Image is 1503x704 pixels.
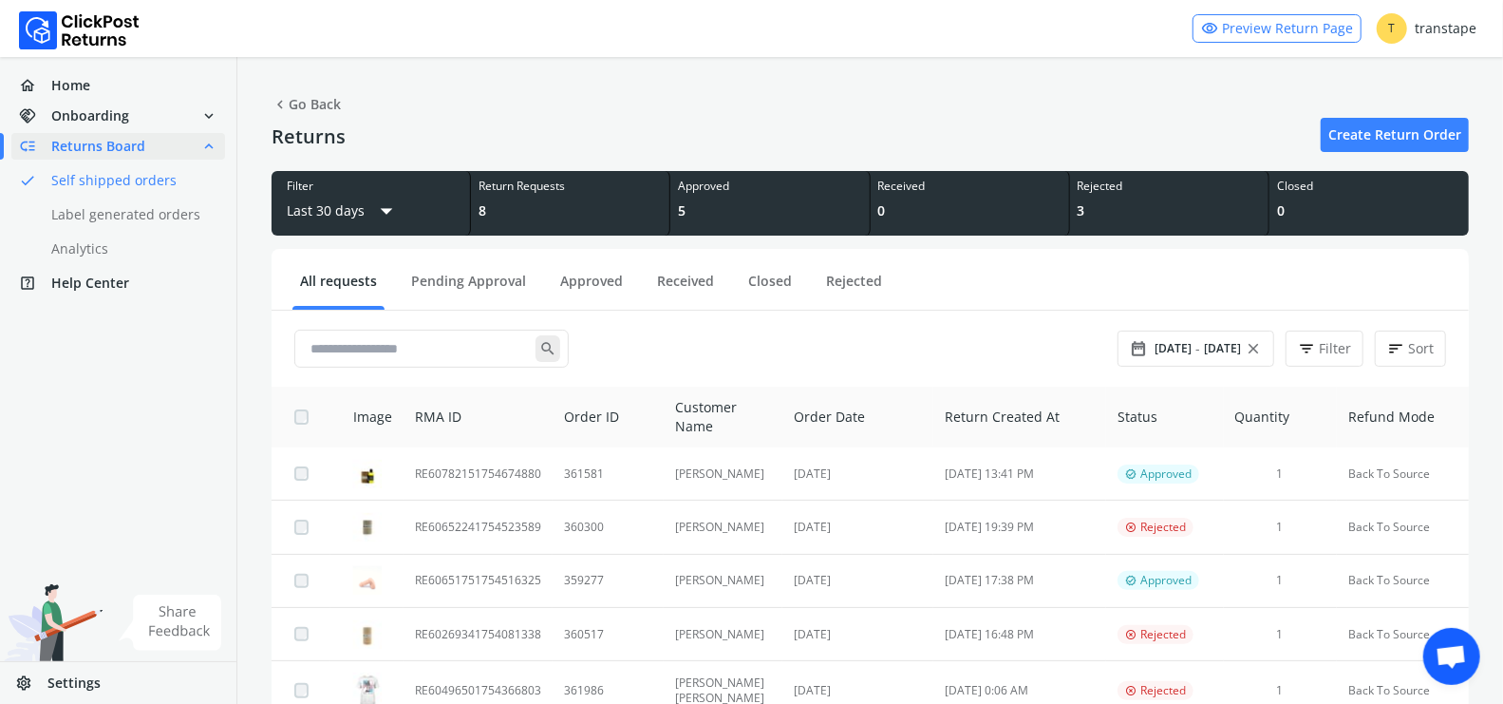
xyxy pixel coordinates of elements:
[1078,179,1261,194] div: Rejected
[1224,447,1337,501] td: 1
[649,272,722,305] a: Received
[1125,683,1137,698] span: highlight_off
[404,272,534,305] a: Pending Approval
[272,91,289,118] span: chevron_left
[19,270,51,296] span: help_center
[1377,13,1407,44] span: T
[1224,607,1337,660] td: 1
[404,501,553,554] td: RE60652241754523589
[1140,520,1186,535] span: Rejected
[479,201,662,220] div: 8
[535,335,560,362] span: search
[372,194,401,228] span: arrow_drop_down
[47,674,101,693] span: Settings
[51,274,129,293] span: Help Center
[1245,335,1262,362] span: close
[11,167,248,194] a: doneSelf shipped orders
[1125,627,1137,642] span: highlight_off
[11,236,248,262] a: Analytics
[553,607,664,660] td: 360517
[664,501,782,554] td: [PERSON_NAME]
[51,76,90,95] span: Home
[200,103,217,129] span: expand_more
[287,179,455,194] div: Filter
[1277,201,1461,220] div: 0
[1337,387,1469,447] th: Refund Mode
[11,270,225,296] a: help_centerHelp Center
[19,72,51,99] span: home
[1319,339,1351,358] span: Filter
[1321,118,1469,152] a: Create Return Order
[1277,179,1461,194] div: Closed
[664,554,782,607] td: [PERSON_NAME]
[292,272,385,305] a: All requests
[1387,335,1404,362] span: sort
[1140,573,1192,588] span: Approved
[933,501,1106,554] td: [DATE] 19:39 PM
[741,272,799,305] a: Closed
[1078,201,1261,220] div: 3
[933,607,1106,660] td: [DATE] 16:48 PM
[1125,520,1137,535] span: highlight_off
[678,179,861,194] div: Approved
[353,566,382,595] img: row_image
[1125,573,1137,588] span: verified
[1337,501,1469,554] td: Back To Source
[200,133,217,160] span: expand_less
[782,501,933,554] td: [DATE]
[272,125,346,148] h4: Returns
[553,501,664,554] td: 360300
[1193,14,1362,43] a: visibilityPreview Return Page
[1224,501,1337,554] td: 1
[678,201,861,220] div: 5
[353,513,382,542] img: row_image
[1195,339,1200,358] span: -
[818,272,890,305] a: Rejected
[1337,554,1469,607] td: Back To Source
[933,447,1106,501] td: [DATE] 13:41 PM
[1375,331,1446,367] button: sortSort
[664,387,782,447] th: Customer Name
[782,447,933,501] td: [DATE]
[1125,466,1137,482] span: verified
[19,167,36,194] span: done
[1140,466,1192,482] span: Approved
[933,387,1106,447] th: Return Created At
[1140,627,1186,642] span: Rejected
[404,447,553,501] td: RE60782151754674880
[553,387,664,447] th: Order ID
[1377,13,1476,44] div: transtape
[664,447,782,501] td: [PERSON_NAME]
[404,607,553,660] td: RE60269341754081338
[553,272,630,305] a: Approved
[553,554,664,607] td: 359277
[404,554,553,607] td: RE60651751754516325
[1106,387,1224,447] th: Status
[19,103,51,129] span: handshake
[878,179,1061,194] div: Received
[782,554,933,607] td: [DATE]
[1140,683,1186,698] span: Rejected
[1337,447,1469,501] td: Back To Source
[782,387,933,447] th: Order Date
[51,137,145,156] span: Returns Board
[15,670,47,696] span: settings
[272,91,341,118] span: Go Back
[1298,335,1315,362] span: filter_list
[287,194,401,228] button: Last 30 daysarrow_drop_down
[11,72,225,99] a: homeHome
[11,201,248,228] a: Label generated orders
[51,106,129,125] span: Onboarding
[1204,341,1241,356] span: [DATE]
[782,607,933,660] td: [DATE]
[1423,628,1480,685] a: Open chat
[19,11,140,49] img: Logo
[330,387,404,447] th: Image
[479,179,662,194] div: Return Requests
[19,133,51,160] span: low_priority
[1155,341,1192,356] span: [DATE]
[1337,607,1469,660] td: Back To Source
[1224,387,1337,447] th: Quantity
[933,554,1106,607] td: [DATE] 17:38 PM
[1130,335,1147,362] span: date_range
